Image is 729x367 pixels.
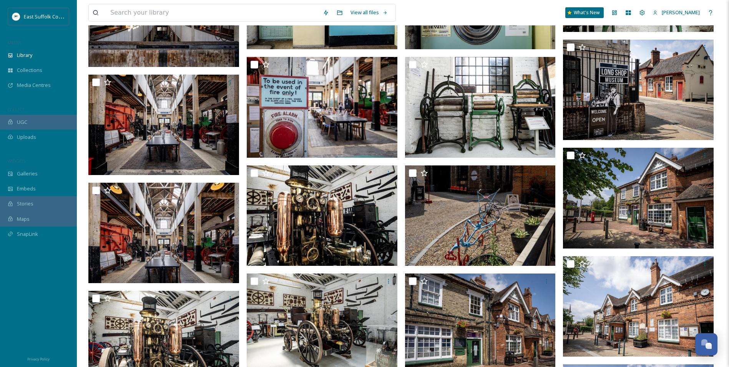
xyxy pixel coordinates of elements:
[247,165,397,266] img: ext_1750765930.651192_mary@ettphotography.co.uk-Leiston-Thorpeness-77.jpg
[17,118,27,126] span: UGC
[27,357,50,362] span: Privacy Policy
[106,4,319,21] input: Search your library
[88,75,239,175] img: ext_1750766113.273839_mary@ettphotography.co.uk-Leiston-Thorpeness-84.jpg
[247,57,397,158] img: ext_1750766016.467523_mary@ettphotography.co.uk-Leiston-Thorpeness-81.jpg
[405,165,556,266] img: ext_1750765920.25972_mary@ettphotography.co.uk-Leiston-Thorpeness-75.jpg
[563,148,714,249] img: ext_1750765859.20709_mary@ettphotography.co.uk-Leiston-Thorpeness-71.jpg
[563,256,714,357] img: ext_1750765744.630878_mary@ettphotography.co.uk-Leiston-Thorpeness-67.jpg
[8,40,21,45] span: MEDIA
[88,183,239,284] img: ext_1750766042.3877_mary@ettphotography.co.uk-Leiston-Thorpeness-82.jpg
[17,215,30,223] span: Maps
[24,13,69,20] span: East Suffolk Council
[405,57,556,158] img: ext_1750766014.323821_mary@ettphotography.co.uk-Leiston-Thorpeness-80.jpg
[17,170,38,177] span: Galleries
[17,133,36,141] span: Uploads
[8,158,25,164] span: WIDGETS
[565,7,604,18] a: What's New
[649,5,704,20] a: [PERSON_NAME]
[17,67,42,74] span: Collections
[17,82,51,89] span: Media Centres
[347,5,392,20] a: View all files
[17,200,33,207] span: Stories
[662,9,700,16] span: [PERSON_NAME]
[563,40,714,140] img: ext_1750765914.927026_mary@ettphotography.co.uk-Leiston-Thorpeness-74.jpg
[8,107,24,112] span: COLLECT
[17,185,36,192] span: Embeds
[695,333,717,355] button: Open Chat
[12,13,20,20] img: ESC%20Logo.png
[27,354,50,363] a: Privacy Policy
[17,52,32,59] span: Library
[17,230,38,238] span: SnapLink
